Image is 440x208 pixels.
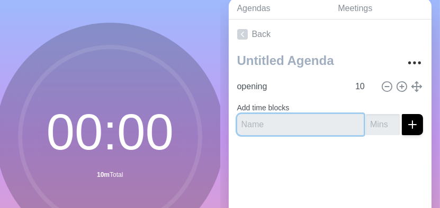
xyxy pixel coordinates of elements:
[404,52,425,73] button: More
[351,76,376,97] input: Mins
[237,114,364,135] input: Name
[366,114,400,135] input: Mins
[237,103,290,112] label: Add time blocks
[229,20,432,49] a: Back
[233,76,349,97] input: Name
